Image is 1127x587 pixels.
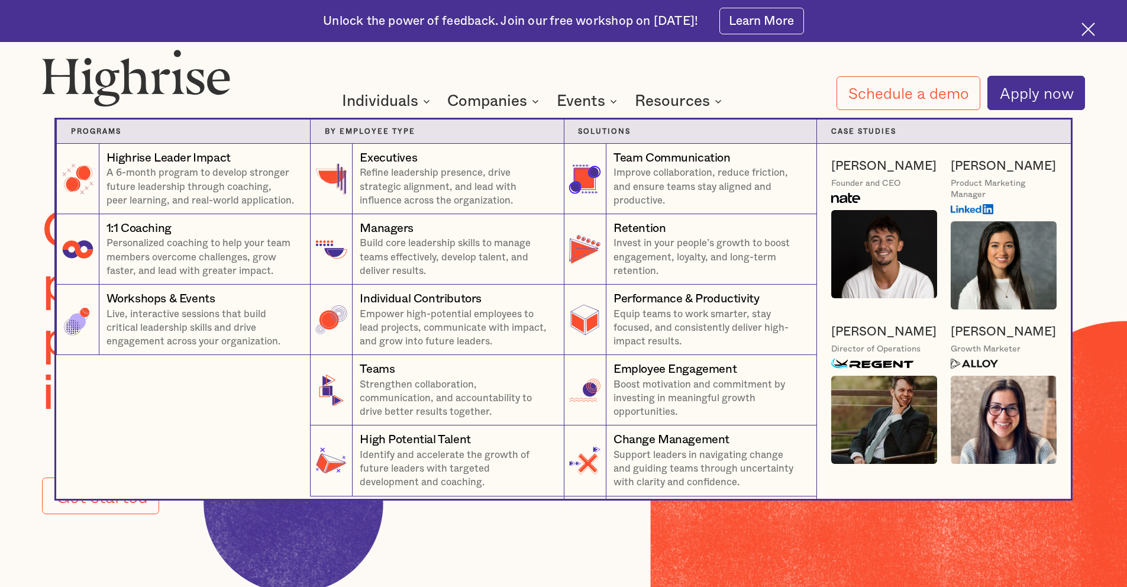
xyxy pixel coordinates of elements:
[719,8,804,34] a: Learn More
[360,431,471,448] div: High Potential Talent
[360,291,482,307] div: Individual Contributors
[951,344,1021,355] div: Growth Marketer
[613,378,802,420] p: Boost motivation and commitment by investing in meaningful growth opportunities.
[564,496,818,567] a: Manager EnablementGive managers the tools, support, and training they need to lead effectively an...
[310,214,564,285] a: ManagersBuild core leadership skills to manage teams effectively, develop talent, and deliver res...
[310,144,564,214] a: ExecutivesRefine leadership presence, drive strategic alignment, and lead with influence across t...
[106,150,231,166] div: Highrise Leader Impact
[951,178,1057,201] div: Product Marketing Manager
[360,237,549,278] p: Build core leadership skills to manage teams effectively, develop talent, and deliver results.
[613,361,737,378] div: Employee Engagement
[564,285,818,355] a: Performance & ProductivityEquip teams to work smarter, stay focused, and consistently deliver hig...
[613,308,802,349] p: Equip teams to work smarter, stay focused, and consistently deliver high-impact results.
[831,324,937,340] a: [PERSON_NAME]
[106,308,296,349] p: Live, interactive sessions that build critical leadership skills and drive engagement across your...
[951,158,1056,175] a: [PERSON_NAME]
[360,150,417,166] div: Executives
[42,478,159,514] a: Get started
[613,237,802,278] p: Invest in your people’s growth to boost engagement, loyalty, and long-term retention.
[42,204,803,421] h1: Online leadership development program for growth-minded professionals in fast-paced industries
[310,355,564,425] a: TeamsStrengthen collaboration, communication, and accountability to drive better results together.
[831,178,900,189] div: Founder and CEO
[71,128,121,135] strong: Programs
[613,431,729,448] div: Change Management
[360,449,549,490] p: Identify and accelerate the growth of future leaders with targeted development and coaching.
[564,355,818,425] a: Employee EngagementBoost motivation and commitment by investing in meaningful growth opportunities.
[578,128,631,135] strong: Solutions
[564,425,818,496] a: Change ManagementSupport leaders in navigating change and guiding teams through uncertainty with ...
[564,214,818,285] a: RetentionInvest in your people’s growth to boost engagement, loyalty, and long-term retention.
[564,144,818,214] a: Team CommunicationImprove collaboration, reduce friction, and ensure teams stay aligned and produ...
[56,214,310,285] a: 1:1 CoachingPersonalized coaching to help your team members overcome challenges, grow faster, and...
[106,237,296,278] p: Personalized coaching to help your team members overcome challenges, grow faster, and lead with g...
[831,158,937,175] a: [PERSON_NAME]
[56,144,310,214] a: Highrise Leader ImpactA 6-month program to develop stronger future leadership through coaching, p...
[56,285,310,355] a: Workshops & EventsLive, interactive sessions that build critical leadership skills and drive enga...
[360,220,414,237] div: Managers
[106,166,296,208] p: A 6-month program to develop stronger future leadership through coaching, peer learning, and real...
[613,220,666,237] div: Retention
[360,166,549,208] p: Refine leadership presence, drive strategic alignment, and lead with influence across the organiz...
[325,128,415,135] strong: By Employee Type
[360,378,549,420] p: Strengthen collaboration, communication, and accountability to drive better results together.
[209,92,919,499] nav: Companies
[987,76,1085,110] a: Apply now
[831,344,921,355] div: Director of Operations
[613,291,759,307] div: Performance & Productivity
[951,324,1056,340] a: [PERSON_NAME]
[323,13,698,30] div: Unlock the power of feedback. Join our free workshop on [DATE]!
[310,425,564,496] a: High Potential TalentIdentify and accelerate the growth of future leaders with targeted developme...
[613,166,802,208] p: Improve collaboration, reduce friction, and ensure teams stay aligned and productive.
[360,308,549,349] p: Empower high-potential employees to lead projects, communicate with impact, and grow into future ...
[613,449,802,490] p: Support leaders in navigating change and guiding teams through uncertainty with clarity and confi...
[837,76,981,110] a: Schedule a demo
[360,361,395,378] div: Teams
[831,128,896,135] strong: Case Studies
[613,150,731,166] div: Team Communication
[106,220,172,237] div: 1:1 Coaching
[310,285,564,355] a: Individual ContributorsEmpower high-potential employees to lead projects, communicate with impact...
[42,49,230,106] img: Highrise logo
[106,291,215,307] div: Workshops & Events
[1081,22,1095,36] img: Cross icon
